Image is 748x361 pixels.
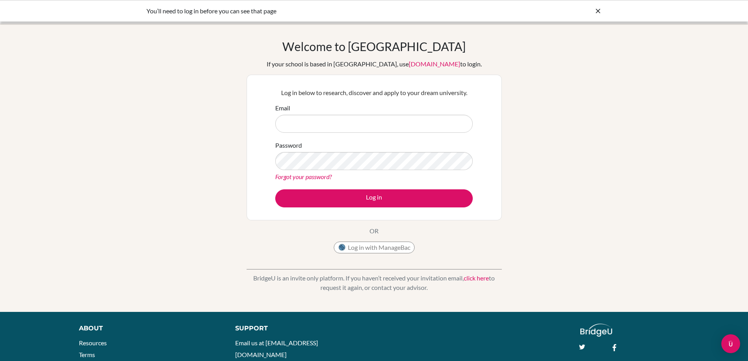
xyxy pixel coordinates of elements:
[275,173,332,180] a: Forgot your password?
[79,339,107,346] a: Resources
[275,141,302,150] label: Password
[275,189,473,207] button: Log in
[282,39,466,53] h1: Welcome to [GEOGRAPHIC_DATA]
[275,103,290,113] label: Email
[275,88,473,97] p: Log in below to research, discover and apply to your dream university.
[580,324,612,337] img: logo_white@2x-f4f0deed5e89b7ecb1c2cc34c3e3d731f90f0f143d5ea2071677605dd97b5244.png
[146,6,484,16] div: You’ll need to log in before you can see that page
[464,274,489,282] a: click here
[235,324,365,333] div: Support
[334,242,415,253] button: Log in with ManageBac
[409,60,460,68] a: [DOMAIN_NAME]
[79,324,218,333] div: About
[247,273,502,292] p: BridgeU is an invite only platform. If you haven’t received your invitation email, to request it ...
[267,59,482,69] div: If your school is based in [GEOGRAPHIC_DATA], use to login.
[79,351,95,358] a: Terms
[235,339,318,358] a: Email us at [EMAIL_ADDRESS][DOMAIN_NAME]
[369,226,379,236] p: OR
[721,334,740,353] div: Open Intercom Messenger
